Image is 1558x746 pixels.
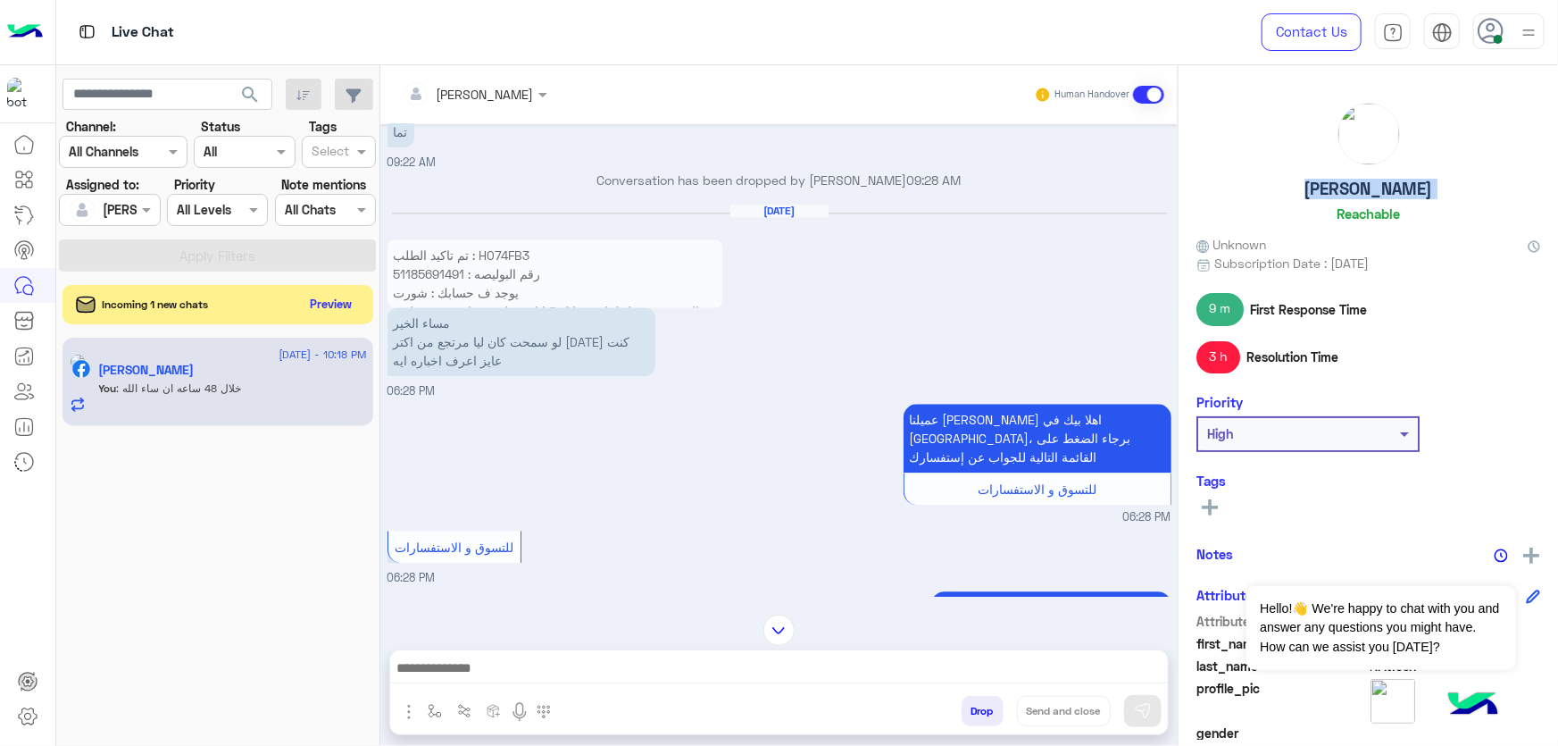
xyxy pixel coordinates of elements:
span: 06:28 PM [387,384,436,398]
span: First Response Time [1250,300,1367,319]
span: search [239,84,261,105]
img: Facebook [72,360,90,378]
h5: Mohammed Al Mesh [99,363,195,378]
label: Channel: [66,117,116,136]
span: 9 m [1196,293,1244,325]
button: select flow [421,696,450,725]
span: Attribute Name [1196,612,1367,631]
span: last_name [1196,657,1367,675]
img: profile [1518,21,1540,44]
img: scroll [763,615,795,646]
p: 18/8/2025, 6:28 PM [387,239,722,552]
img: picture [70,354,86,370]
img: Trigger scenario [457,704,471,718]
span: You [99,381,117,395]
button: Apply Filters [59,239,376,272]
a: Contact Us [1262,13,1362,51]
span: null [1371,724,1541,742]
h6: [DATE] [730,205,829,217]
img: send attachment [398,701,420,723]
img: make a call [537,705,551,719]
button: search [229,79,272,117]
img: 713415422032625 [7,78,39,110]
span: 09:22 AM [387,155,437,169]
img: tab [76,21,98,43]
span: 06:28 PM [387,571,436,584]
p: 18/8/2025, 6:28 PM [931,591,1171,623]
img: create order [487,704,501,718]
img: tab [1432,22,1453,43]
span: Hello!👋 We're happy to chat with you and answer any questions you might have. How can we assist y... [1246,586,1515,670]
a: tab [1375,13,1411,51]
button: Drop [962,696,1004,726]
span: Subscription Date : [DATE] [1214,254,1369,272]
span: [DATE] - 10:18 PM [279,347,366,363]
p: 18/8/2025, 6:28 PM [904,404,1171,473]
span: للتسوق و الاستفسارات [978,482,1096,497]
img: add [1523,548,1539,564]
h6: Tags [1196,473,1540,489]
img: select flow [428,704,442,718]
label: Tags [309,117,337,136]
img: send message [1134,702,1152,720]
button: Send and close [1017,696,1111,726]
span: Resolution Time [1246,348,1338,366]
p: Conversation has been dropped by [PERSON_NAME] [387,171,1171,189]
h6: Reachable [1337,205,1400,222]
img: hulul-logo.png [1442,675,1504,737]
span: Incoming 1 new chats [103,297,209,313]
h6: Priority [1196,394,1243,410]
span: Unknown [1196,235,1266,254]
span: 09:28 AM [907,172,962,188]
h6: Notes [1196,546,1233,562]
img: tab [1383,22,1404,43]
button: create order [479,696,509,725]
span: للتسوق و الاستفسارات [395,540,513,555]
div: Select [309,141,349,164]
p: 18/8/2025, 6:28 PM [387,307,655,376]
img: Logo [7,13,43,51]
button: Trigger scenario [450,696,479,725]
img: picture [1338,104,1399,164]
label: Note mentions [281,175,366,194]
span: gender [1196,724,1367,742]
span: profile_pic [1196,679,1367,720]
img: defaultAdmin.png [70,197,95,222]
img: send voice note [509,701,530,723]
img: picture [1371,679,1415,724]
p: 7/8/2025, 9:22 AM [387,116,414,147]
label: Priority [174,175,215,194]
span: 3 h [1196,341,1240,373]
label: Status [201,117,240,136]
span: first_name [1196,634,1367,653]
button: Preview [303,291,360,317]
small: Human Handover [1054,88,1129,102]
span: 06:28 PM [1123,509,1171,526]
h5: [PERSON_NAME] [1304,179,1433,199]
p: Live Chat [112,21,174,45]
h6: Attributes [1196,587,1260,603]
span: خلال 48 ساعه ان ساء الله [117,381,242,395]
label: Assigned to: [66,175,139,194]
